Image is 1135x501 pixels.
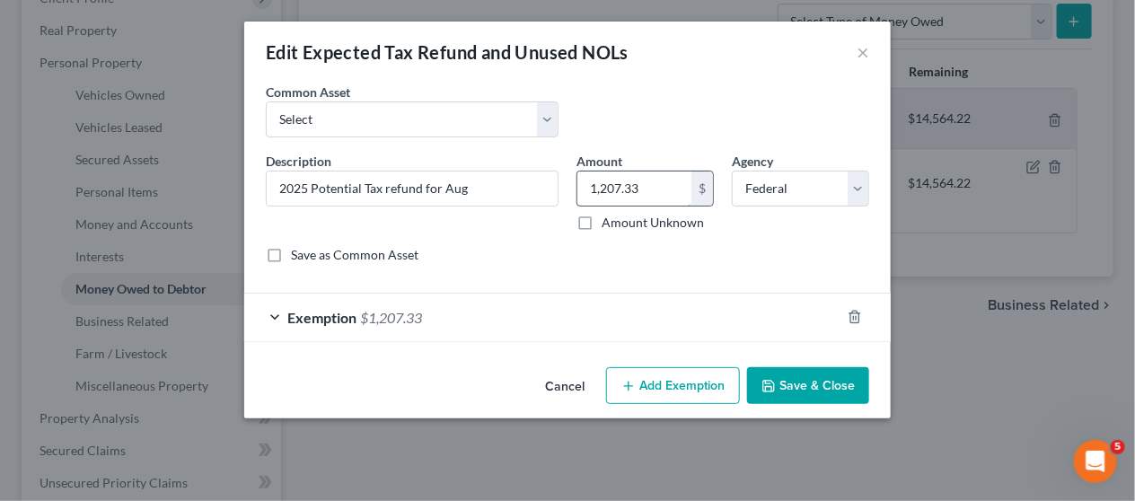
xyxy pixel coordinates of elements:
[266,83,350,101] label: Common Asset
[531,369,599,405] button: Cancel
[577,171,691,206] input: 0.00
[1111,440,1125,454] span: 5
[747,367,869,405] button: Save & Close
[1074,440,1117,483] iframe: Intercom live chat
[732,152,773,171] label: Agency
[287,309,356,326] span: Exemption
[691,171,713,206] div: $
[360,309,422,326] span: $1,207.33
[576,152,622,171] label: Amount
[267,171,558,206] input: Describe...
[291,246,418,264] label: Save as Common Asset
[857,41,869,63] button: ×
[606,367,740,405] button: Add Exemption
[266,154,331,169] span: Description
[266,40,629,65] div: Edit Expected Tax Refund and Unused NOLs
[602,214,704,232] label: Amount Unknown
